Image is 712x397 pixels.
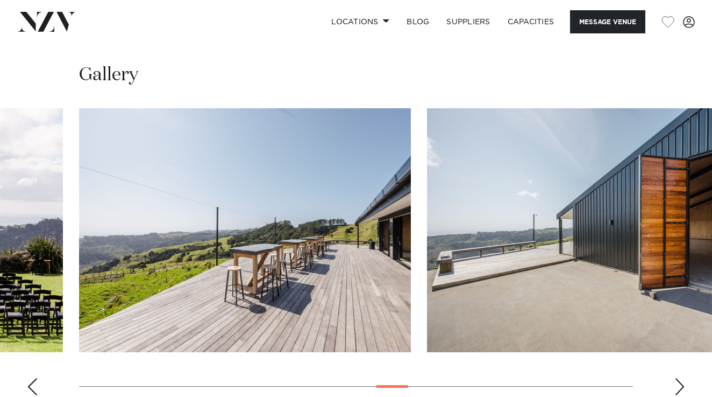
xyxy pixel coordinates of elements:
a: BLOG [398,10,438,33]
swiper-slide: 16 / 28 [79,108,411,352]
a: SUPPLIERS [438,10,499,33]
h2: Gallery [79,63,138,87]
a: Locations [323,10,398,33]
button: Message Venue [570,10,645,33]
img: nzv-logo.png [17,12,76,31]
a: Capacities [499,10,563,33]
